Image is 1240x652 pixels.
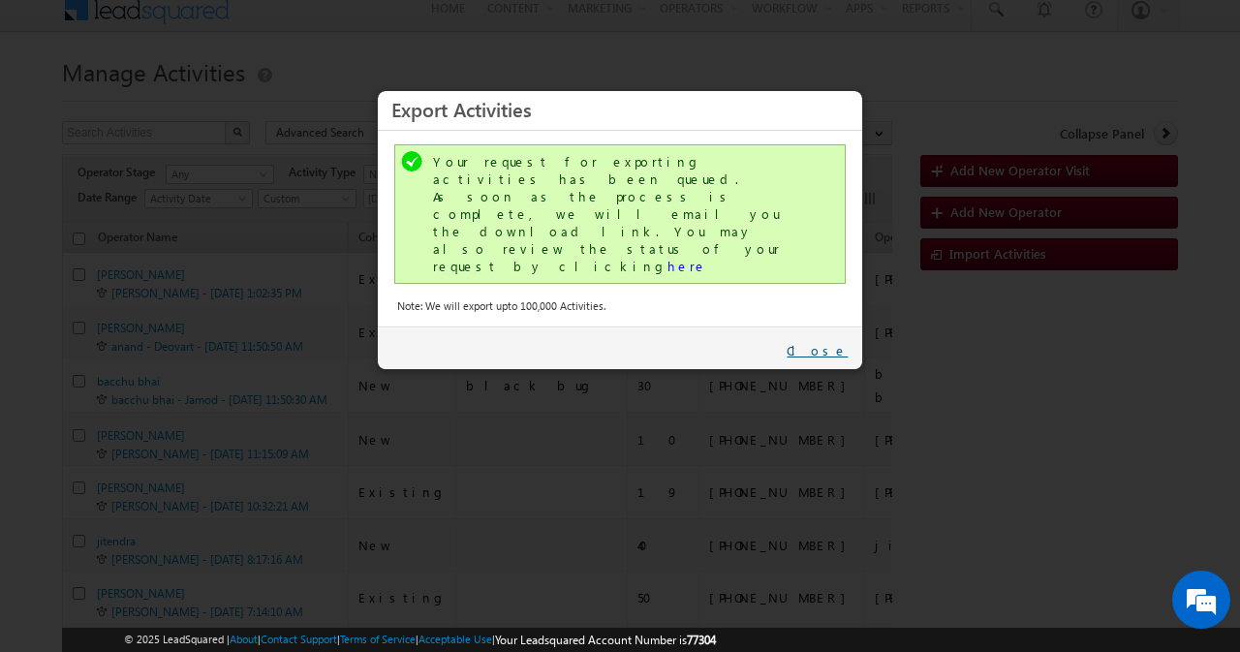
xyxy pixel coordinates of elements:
[261,633,337,645] a: Contact Support
[418,633,492,645] a: Acceptable Use
[391,92,849,126] h3: Export Activities
[230,633,258,645] a: About
[340,633,416,645] a: Terms of Service
[495,633,716,647] span: Your Leadsquared Account Number is
[263,509,352,535] em: Start Chat
[397,297,843,315] div: Note: We will export upto 100,000 Activities.
[101,102,325,127] div: Chat with us now
[318,10,364,56] div: Minimize live chat window
[787,342,848,359] a: Close
[124,631,716,649] span: © 2025 LeadSquared | | | | |
[687,633,716,647] span: 77304
[25,179,354,494] textarea: Type your message and hit 'Enter'
[433,153,811,275] div: Your request for exporting activities has been queued. As soon as the process is complete, we wil...
[33,102,81,127] img: d_60004797649_company_0_60004797649
[667,258,707,274] a: here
